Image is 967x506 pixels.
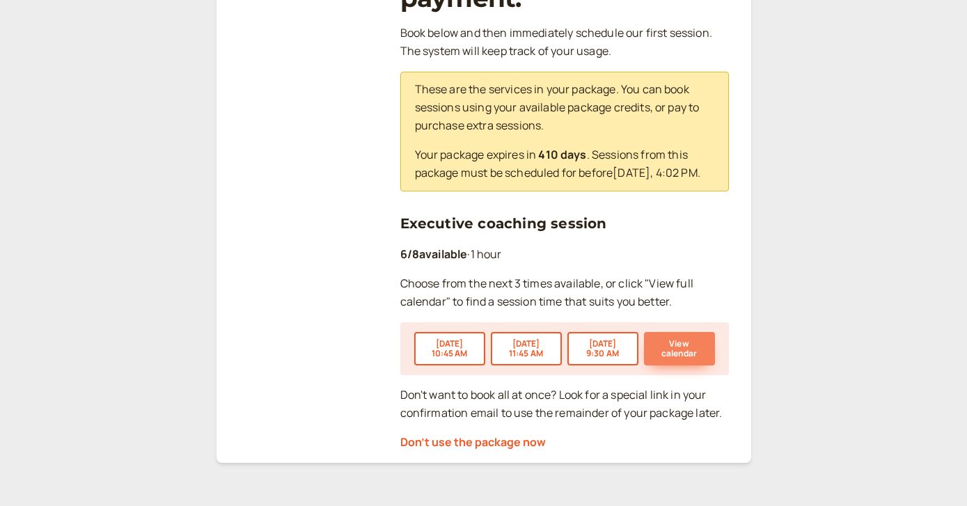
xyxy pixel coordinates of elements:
[491,332,562,365] button: [DATE]11:45 AM
[400,212,729,235] h3: Executive coaching session
[400,246,729,264] p: 1 hour
[467,246,470,262] span: ·
[400,275,729,311] p: Choose from the next 3 times available, or click "View full calendar" to find a session time that...
[415,146,714,182] p: Your package expires in . Sessions from this package must be scheduled for before [DATE] , 4:02 PM .
[538,147,586,162] b: 410 days
[400,246,468,262] b: 6 / 8 available
[400,386,729,422] p: Don't want to book all at once? Look for a special link in your confirmation email to use the rem...
[400,436,546,448] button: Don't use the package now
[567,332,638,365] button: [DATE]9:30 AM
[400,24,729,61] p: Book below and then immediately schedule our first session. The system will keep track of your us...
[414,332,485,365] button: [DATE]10:45 AM
[415,81,714,135] p: These are the services in your package. You can book sessions using your available package credit...
[644,332,715,365] button: View calendar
